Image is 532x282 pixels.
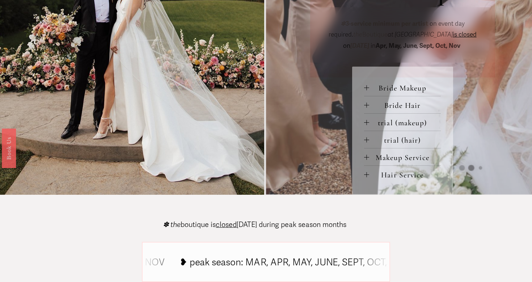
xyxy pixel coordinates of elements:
[353,31,388,38] span: Boutique
[364,131,441,148] button: trial (hair)
[350,42,369,50] em: [DATE]
[369,118,441,127] span: trial (makeup)
[353,31,362,38] em: the
[364,148,441,165] button: Makeup Service
[369,42,462,50] span: in
[163,220,181,229] em: ✽ the
[216,220,237,229] span: closed
[453,31,477,38] span: is closed
[369,153,441,162] span: Makeup Service
[163,222,346,229] p: boutique is [DATE] during peak season months
[364,166,441,183] button: Hair Service
[2,128,16,168] a: Book Us
[376,42,460,50] strong: Apr, May, June, Sept, Oct, Nov
[369,83,441,93] span: Bride Makeup
[369,101,441,110] span: Bride Hair
[369,170,441,180] span: Hair Service
[364,79,441,96] button: Bride Makeup
[346,20,428,28] strong: 3-service minimum per artist
[341,20,346,28] em: ✽
[180,257,409,268] tspan: ❥ peak season: MAR, APR, MAY, JUNE, SEPT, OCT, NOV
[369,135,441,145] span: trial (hair)
[364,114,441,131] button: trial (makeup)
[364,96,441,113] button: Bride Hair
[388,31,453,38] em: at [GEOGRAPHIC_DATA]
[321,18,484,52] p: on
